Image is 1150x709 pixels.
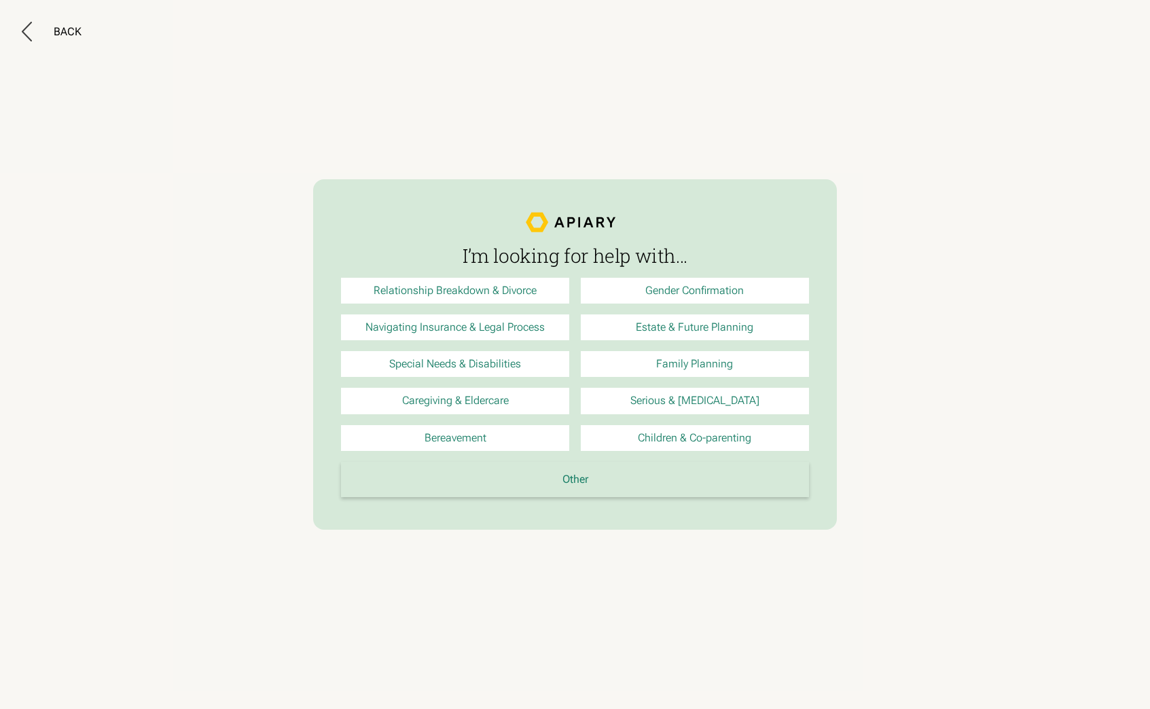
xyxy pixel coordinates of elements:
[341,462,810,497] a: Other
[581,388,810,414] a: Serious & [MEDICAL_DATA]
[341,425,570,451] a: Bereavement
[22,22,82,41] button: Back
[341,314,570,340] a: Navigating Insurance & Legal Process
[341,246,810,267] h3: I’m looking for help with...
[581,351,810,377] a: Family Planning
[341,351,570,377] a: Special Needs & Disabilities
[581,425,810,451] a: Children & Co-parenting
[54,25,82,39] div: Back
[581,314,810,340] a: Estate & Future Planning
[341,278,570,304] a: Relationship Breakdown & Divorce
[581,278,810,304] a: Gender Confirmation
[341,388,570,414] a: Caregiving & Eldercare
